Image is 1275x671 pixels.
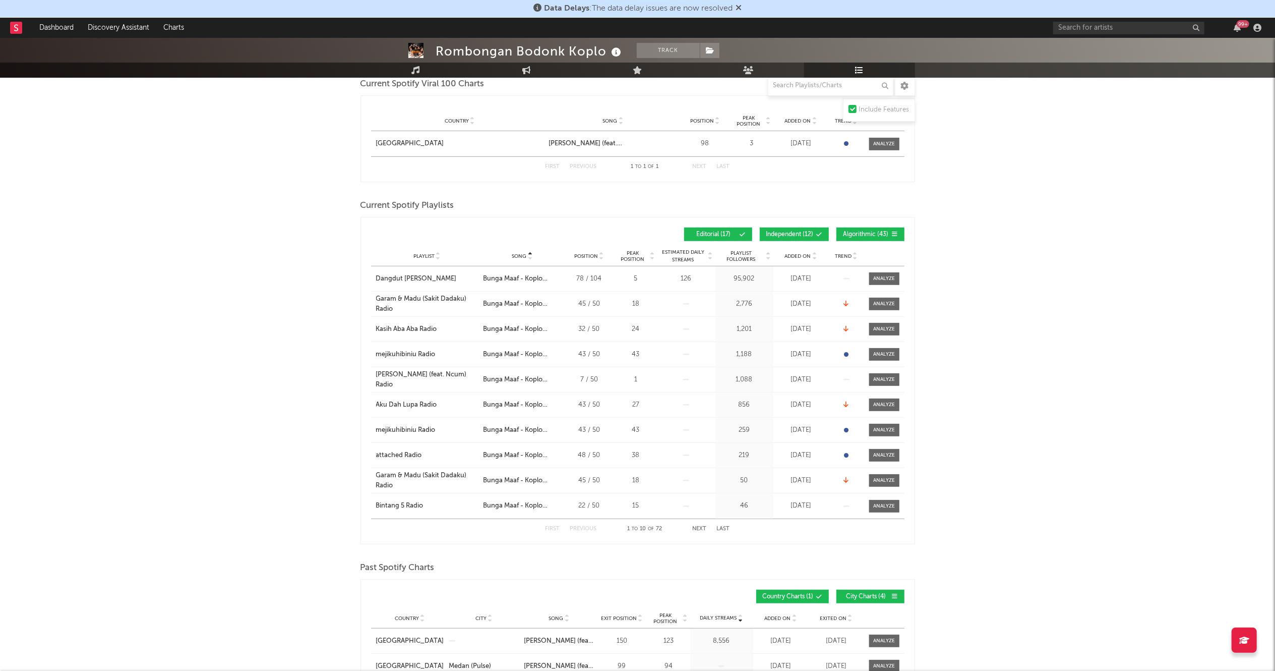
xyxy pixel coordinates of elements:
[718,476,771,486] div: 50
[776,451,826,461] div: [DATE]
[776,324,826,334] div: [DATE]
[617,501,655,511] div: 15
[718,350,771,360] div: 1,188
[835,118,852,124] span: Trend
[693,164,707,170] button: Next
[81,18,156,38] a: Discovery Assistant
[376,350,478,360] a: mejikuhibiniu Radio
[763,594,814,600] span: Country Charts ( 1 )
[483,476,562,486] div: Bunga Maaf - Koplo Version
[570,164,597,170] button: Previous
[574,253,598,259] span: Position
[691,232,737,238] span: Editorial ( 17 )
[776,501,826,511] div: [DATE]
[617,400,655,410] div: 27
[617,523,673,535] div: 1 10 72
[776,425,826,435] div: [DATE]
[811,636,862,646] div: [DATE]
[718,250,765,262] span: Playlist Followers
[567,476,612,486] div: 45 / 50
[376,294,478,314] div: Garam & Madu (Sakit Dadaku) Radio
[718,299,771,309] div: 2,776
[376,350,436,360] div: mejikuhibiniu Radio
[693,636,751,646] div: 8,556
[395,616,419,622] span: Country
[785,253,811,259] span: Added On
[820,616,846,622] span: Exited On
[632,527,638,531] span: to
[360,78,484,90] span: Current Spotify Viral 100 Charts
[545,164,560,170] button: First
[718,425,771,435] div: 259
[693,526,707,532] button: Next
[776,400,826,410] div: [DATE]
[776,375,826,385] div: [DATE]
[1237,20,1249,28] div: 99 +
[376,451,422,461] div: attached Radio
[733,115,765,127] span: Peak Position
[567,324,612,334] div: 32 / 50
[483,350,562,360] div: Bunga Maaf - Koplo Version
[483,375,562,385] div: Bunga Maaf - Koplo Version
[376,425,478,435] a: mejikuhibiniu Radio
[648,164,654,169] span: of
[617,299,655,309] div: 18
[718,274,771,284] div: 95,902
[650,636,688,646] div: 123
[376,471,478,490] div: Garam & Madu (Sakit Dadaku) Radio
[617,250,649,262] span: Peak Position
[156,18,191,38] a: Charts
[859,104,909,116] div: Include Features
[549,616,564,622] span: Song
[766,232,814,238] span: Independent ( 12 )
[483,425,562,435] div: Bunga Maaf - Koplo Version
[718,324,771,334] div: 1,201
[756,636,806,646] div: [DATE]
[776,139,826,149] div: [DATE]
[602,118,617,124] span: Song
[785,118,811,124] span: Added On
[567,299,612,309] div: 45 / 50
[376,274,457,284] div: Dangdut [PERSON_NAME]
[475,616,487,622] span: City
[512,253,526,259] span: Song
[718,375,771,385] div: 1,088
[567,451,612,461] div: 48 / 50
[635,164,641,169] span: to
[718,400,771,410] div: 856
[617,425,655,435] div: 43
[570,526,597,532] button: Previous
[376,636,444,646] a: [GEOGRAPHIC_DATA]
[733,139,771,149] div: 3
[648,527,654,531] span: of
[549,139,678,149] a: [PERSON_NAME] (feat. [GEOGRAPHIC_DATA])
[483,274,562,284] div: Bunga Maaf - Koplo Version
[836,228,904,241] button: Algorithmic(43)
[524,636,594,646] a: [PERSON_NAME] (feat. [GEOGRAPHIC_DATA])
[445,118,469,124] span: Country
[32,18,81,38] a: Dashboard
[567,425,612,435] div: 43 / 50
[360,200,454,212] span: Current Spotify Playlists
[544,5,733,13] span: : The data delay issues are now resolved
[617,476,655,486] div: 18
[768,76,894,96] input: Search Playlists/Charts
[376,139,444,149] div: [GEOGRAPHIC_DATA]
[650,612,682,625] span: Peak Position
[756,590,829,603] button: Country Charts(1)
[567,350,612,360] div: 43 / 50
[376,370,478,389] div: [PERSON_NAME] (feat. Ncum) Radio
[360,562,435,574] span: Past Spotify Charts
[376,501,423,511] div: Bintang 5 Radio
[483,299,562,309] div: Bunga Maaf - Koplo Version
[483,324,562,334] div: Bunga Maaf - Koplo Version
[717,526,730,532] button: Last
[567,400,612,410] div: 43 / 50
[376,274,478,284] a: Dangdut [PERSON_NAME]
[483,451,562,461] div: Bunga Maaf - Koplo Version
[776,476,826,486] div: [DATE]
[760,228,829,241] button: Independent(12)
[736,5,742,13] span: Dismiss
[843,232,889,238] span: Algorithmic ( 43 )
